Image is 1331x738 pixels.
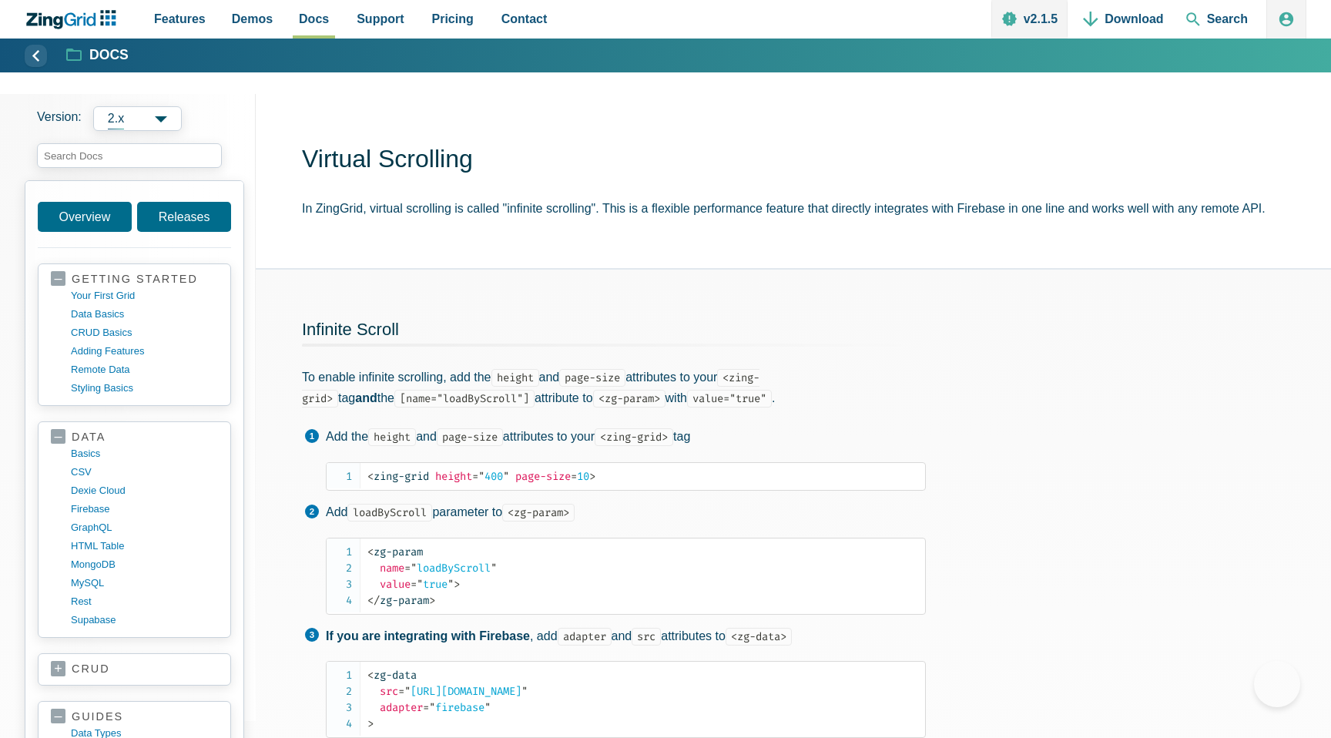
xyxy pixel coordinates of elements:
span: adapter [380,701,423,714]
span: " [484,701,491,714]
a: CRUD basics [71,324,218,342]
span: zg-param [367,594,429,607]
a: guides [51,709,218,724]
strong: Docs [89,49,129,62]
input: search input [37,143,222,168]
code: value="true" [687,390,772,408]
p: To enable infinite scrolling, add the and attributes to your tag the attribute to with . [302,367,926,408]
a: firebase [71,500,218,518]
span: < [367,470,374,483]
span: zg-param [367,545,423,559]
a: Overview [38,202,132,232]
a: crud [51,662,218,677]
span: src [380,685,398,698]
a: GraphQL [71,518,218,537]
span: Support [357,8,404,29]
span: > [454,578,460,591]
a: basics [71,444,218,463]
span: " [478,470,484,483]
span: height [435,470,472,483]
a: dexie cloud [71,481,218,500]
code: <zing-grid> [595,428,673,446]
span: Version: [37,106,82,131]
span: " [491,562,497,575]
span: > [429,594,435,607]
a: ZingChart Logo. Click to return to the homepage [25,10,124,29]
span: < [367,545,374,559]
span: " [503,470,509,483]
a: HTML table [71,537,218,555]
span: = [398,685,404,698]
a: Releases [137,202,231,232]
a: data basics [71,305,218,324]
code: <zg-param> [502,504,575,522]
span: < [367,669,374,682]
a: CSV [71,463,218,481]
span: Pricing [432,8,474,29]
span: Contact [501,8,548,29]
span: loadByScroll [404,562,497,575]
p: In ZingGrid, virtual scrolling is called "infinite scrolling". This is a flexible performance fea... [302,198,1306,219]
span: zg-data [367,669,417,682]
span: value [380,578,411,591]
span: Features [154,8,206,29]
code: <zg-param> [593,390,665,408]
code: page-size [437,428,503,446]
a: MySQL [71,574,218,592]
span: </ [367,594,380,607]
a: MongoDB [71,555,218,574]
code: [name="loadByScroll"] [394,390,535,408]
p: Add parameter to [326,502,926,522]
span: Demos [232,8,273,29]
a: styling basics [71,379,218,398]
code: <zg-data> [726,628,792,646]
span: > [589,470,595,483]
code: page-size [559,369,625,387]
span: " [521,685,528,698]
span: " [448,578,454,591]
span: 400 [472,470,509,483]
span: name [380,562,404,575]
span: zing-grid [367,470,429,483]
span: firebase [423,701,491,714]
span: Docs [299,8,329,29]
span: " [429,701,435,714]
strong: If you are integrating with Firebase [326,629,530,642]
span: = [411,578,417,591]
a: rest [71,592,218,611]
code: src [632,628,661,646]
span: = [472,470,478,483]
a: adding features [71,342,218,361]
a: Docs [67,46,129,65]
span: 10 [571,470,589,483]
label: Versions [37,106,243,131]
span: " [411,562,417,575]
iframe: Help Scout Beacon - Open [1254,661,1300,707]
span: " [404,685,411,698]
code: height [368,428,416,446]
span: " [417,578,423,591]
a: remote data [71,361,218,379]
a: getting started [51,272,218,287]
code: loadByScroll [347,504,432,522]
h1: Virtual Scrolling [302,143,1306,178]
span: [URL][DOMAIN_NAME] [398,685,528,698]
a: your first grid [71,287,218,305]
span: = [404,562,411,575]
span: > [367,717,374,730]
code: adapter [558,628,612,646]
span: = [571,470,577,483]
strong: and [355,391,377,404]
code: height [491,369,539,387]
a: data [51,430,218,444]
a: supabase [71,611,218,629]
p: , add and attributes to [326,626,926,646]
span: page-size [515,470,571,483]
span: = [423,701,429,714]
p: Add the and attributes to your tag [326,427,926,447]
a: Infinite Scroll [302,320,399,339]
span: true [411,578,454,591]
